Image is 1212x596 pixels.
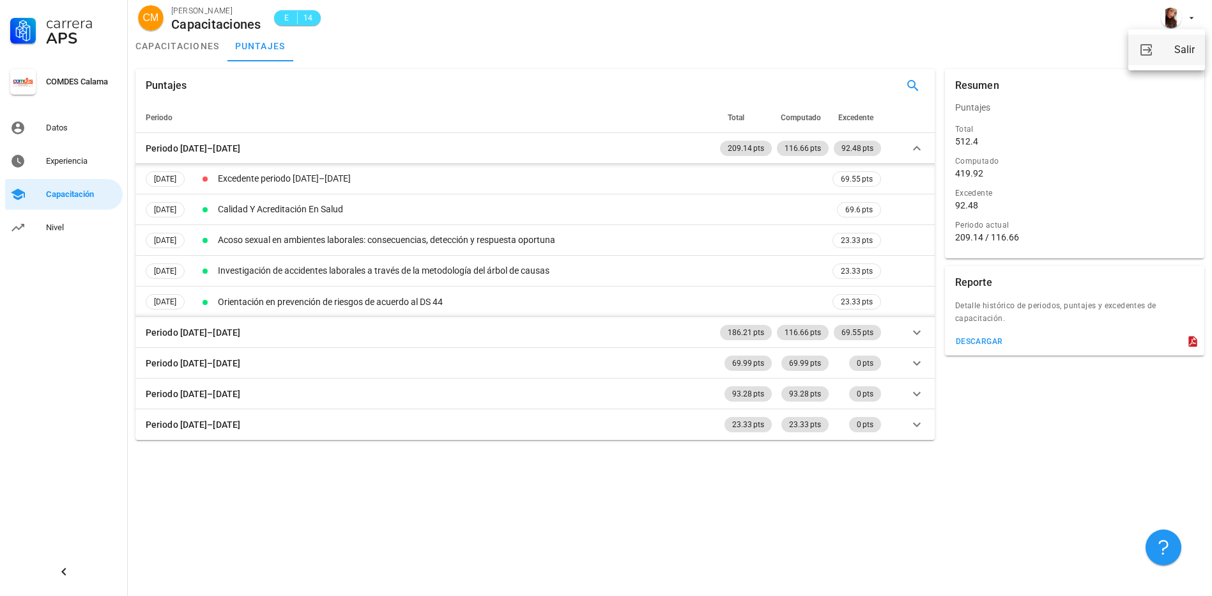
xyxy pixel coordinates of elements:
[955,187,1194,200] div: Excedente
[732,386,764,402] span: 93.28 pts
[215,286,830,317] td: Orientación en prevención de riesgos de acuerdo al DS 44
[5,212,123,243] a: Nivel
[1161,8,1181,28] div: avatar
[5,146,123,176] a: Experiencia
[728,141,764,156] span: 209.14 pts
[146,356,240,370] div: Periodo [DATE]–[DATE]
[5,179,123,210] a: Capacitación
[841,295,873,308] span: 23.33 pts
[146,113,173,122] span: Periodo
[128,31,227,61] a: capacitaciones
[789,386,821,402] span: 93.28 pts
[955,231,1194,243] div: 209.14 / 116.66
[154,264,176,278] span: [DATE]
[781,113,821,122] span: Computado
[831,102,884,133] th: Excedente
[955,168,983,179] div: 419.92
[945,299,1204,333] div: Detalle histórico de periodos, puntajes y excedentes de capacitación.
[171,4,261,17] div: [PERSON_NAME]
[717,102,774,133] th: Total
[303,12,313,24] span: 14
[46,15,118,31] div: Carrera
[789,356,821,371] span: 69.99 pts
[282,12,292,24] span: E
[215,194,830,225] td: Calidad Y Acreditación En Salud
[146,418,240,432] div: Periodo [DATE]–[DATE]
[955,123,1194,136] div: Total
[46,223,118,233] div: Nivel
[154,203,176,217] span: [DATE]
[143,5,159,31] span: CM
[227,31,293,61] a: puntajes
[950,333,1008,350] button: descargar
[46,189,118,200] div: Capacitación
[955,69,999,102] div: Resumen
[146,141,240,155] div: Periodo [DATE]–[DATE]
[945,92,1204,123] div: Puntajes
[146,325,240,340] div: Periodo [DATE]–[DATE]
[732,356,764,371] span: 69.99 pts
[135,102,717,133] th: Periodo
[215,225,830,256] td: Acoso sexual en ambientes laborales: consecuencias, detección y respuesta oportuna
[857,417,873,432] span: 0 pts
[215,256,830,286] td: Investigación de accidentes laborales a través de la metodología del árbol de causas
[955,337,1003,346] div: descargar
[955,155,1194,168] div: Computado
[841,172,873,186] span: 69.55 pts
[138,5,164,31] div: avatar
[841,234,873,247] span: 23.33 pts
[841,325,873,340] span: 69.55 pts
[146,387,240,401] div: Periodo [DATE]–[DATE]
[46,123,118,133] div: Datos
[857,356,873,371] span: 0 pts
[841,265,873,278] span: 23.33 pts
[838,113,873,122] span: Excedente
[955,266,992,299] div: Reporte
[774,102,831,133] th: Computado
[857,386,873,402] span: 0 pts
[728,113,744,122] span: Total
[171,17,261,31] div: Capacitaciones
[46,31,118,46] div: APS
[785,325,821,340] span: 116.66 pts
[154,295,176,309] span: [DATE]
[46,156,118,166] div: Experiencia
[215,164,830,194] td: Excedente periodo [DATE]–[DATE]
[154,172,176,186] span: [DATE]
[5,113,123,143] a: Datos
[1174,37,1195,63] div: Salir
[46,77,118,87] div: COMDES Calama
[955,200,978,211] div: 92.48
[146,69,187,102] div: Puntajes
[728,325,764,340] span: 186.21 pts
[845,203,873,216] span: 69.6 pts
[732,417,764,432] span: 23.33 pts
[841,141,873,156] span: 92.48 pts
[789,417,821,432] span: 23.33 pts
[785,141,821,156] span: 116.66 pts
[955,219,1194,231] div: Periodo actual
[154,233,176,247] span: [DATE]
[955,136,978,147] div: 512.4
